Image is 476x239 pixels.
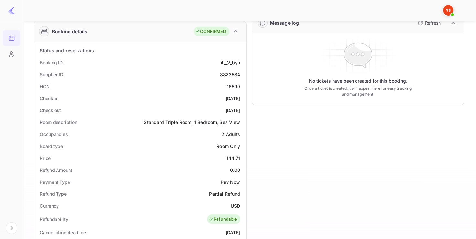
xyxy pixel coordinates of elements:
[40,47,94,54] div: Status and reservations
[226,107,240,114] div: [DATE]
[221,131,240,138] div: 2 Adults
[3,46,20,61] a: Customers
[270,19,299,26] div: Message log
[220,179,240,185] div: Pay Now
[3,30,20,45] a: Bookings
[227,83,240,90] div: 16599
[226,229,240,236] div: [DATE]
[443,5,453,16] img: Yandex Support
[52,28,87,35] div: Booking details
[40,179,70,185] div: Payment Type
[209,216,237,223] div: Refundable
[40,167,72,173] div: Refund Amount
[414,18,443,28] button: Refresh
[40,59,63,66] div: Booking ID
[301,86,415,97] p: Once a ticket is created, it will appear here for easy tracking and management.
[226,95,240,102] div: [DATE]
[40,107,61,114] div: Check out
[219,59,240,66] div: ul__V_byh
[6,222,17,234] button: Expand navigation
[40,95,58,102] div: Check-in
[227,155,240,161] div: 144.71
[40,131,68,138] div: Occupancies
[40,203,59,209] div: Currency
[40,155,51,161] div: Price
[217,143,240,150] div: Room Only
[40,143,63,150] div: Board type
[231,203,240,209] div: USD
[144,119,240,126] div: Standard Triple Room, 1 Bedroom, Sea View
[309,78,407,84] p: No tickets have been created for this booking.
[209,191,240,197] div: Partial Refund
[40,216,68,223] div: Refundability
[40,191,67,197] div: Refund Type
[40,83,50,90] div: HCN
[195,28,226,35] div: CONFIRMED
[40,229,86,236] div: Cancellation deadline
[40,119,77,126] div: Room description
[220,71,240,78] div: 8883584
[40,71,63,78] div: Supplier ID
[8,6,16,14] img: LiteAPI
[230,167,240,173] div: 0.00
[425,19,441,26] p: Refresh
